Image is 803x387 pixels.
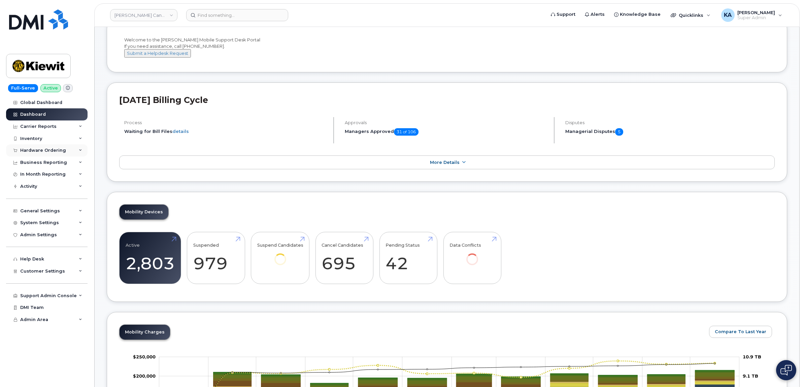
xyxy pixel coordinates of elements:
button: Compare To Last Year [709,326,772,338]
button: Submit a Helpdesk Request [124,49,191,58]
g: $0 [133,354,156,359]
a: Mobility Charges [120,325,170,340]
span: 5 [615,128,623,136]
a: Mobility Devices [120,205,168,219]
tspan: 9.1 TB [743,373,758,379]
span: [PERSON_NAME] [737,10,775,15]
h4: Disputes [565,120,775,125]
a: Support [546,8,580,21]
h4: Approvals [345,120,548,125]
h5: Managers Approved [345,128,548,136]
div: Welcome to the [PERSON_NAME] Mobile Support Desk Portal If you need assistance, call [PHONE_NUMBER]. [124,37,770,58]
tspan: $250,000 [133,354,156,359]
span: Support [557,11,575,18]
a: Cancel Candidates 695 [322,236,367,280]
li: Waiting for Bill Files [124,128,328,135]
div: Karla Adams [716,8,787,22]
a: details [172,129,189,134]
span: 31 of 106 [394,128,419,136]
span: Super Admin [737,15,775,21]
div: Quicklinks [666,8,715,22]
a: Pending Status 42 [386,236,431,280]
a: Alerts [580,8,609,21]
tspan: 10.9 TB [743,354,761,359]
h4: Process [124,120,328,125]
h2: [DATE] Billing Cycle [119,95,775,105]
a: Suspended 979 [193,236,239,280]
a: Kiewit Canada Inc [110,9,177,21]
span: Alerts [591,11,605,18]
a: Data Conflicts [449,236,495,275]
span: Quicklinks [679,12,703,18]
input: Find something... [186,9,288,21]
tspan: $200,000 [133,373,156,379]
g: $0 [133,373,156,379]
img: Open chat [780,365,792,376]
a: Suspend Candidates [257,236,303,275]
span: KA [724,11,732,19]
a: Submit a Helpdesk Request [124,50,191,56]
a: Active 2,803 [126,236,175,280]
span: Knowledge Base [620,11,661,18]
a: Knowledge Base [609,8,665,21]
h5: Managerial Disputes [565,128,775,136]
span: More Details [430,160,460,165]
span: Compare To Last Year [715,328,766,335]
